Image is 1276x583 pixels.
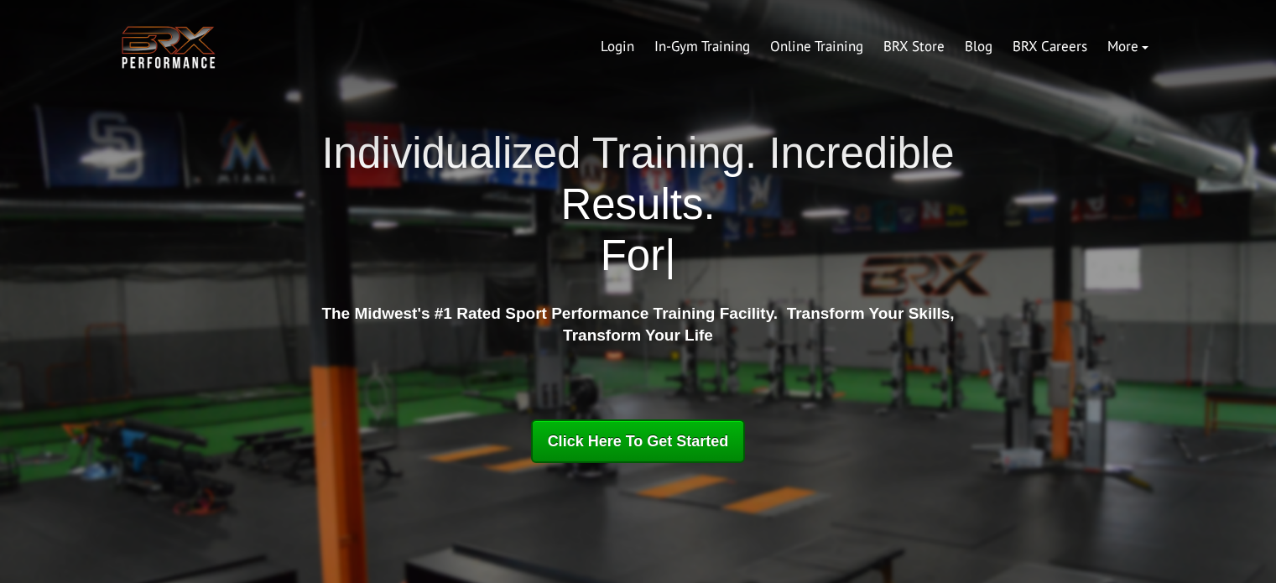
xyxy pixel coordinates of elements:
[873,27,955,67] a: BRX Store
[591,27,1159,67] div: Navigation Menu
[321,305,954,345] strong: The Midwest's #1 Rated Sport Performance Training Facility. Transform Your Skills, Transform Your...
[531,419,746,463] a: Click Here To Get Started
[548,433,729,450] span: Click Here To Get Started
[760,27,873,67] a: Online Training
[1097,27,1159,67] a: More
[955,27,1003,67] a: Blog
[664,232,675,279] span: |
[118,22,219,73] img: BRX Transparent Logo-2
[315,128,961,282] h1: Individualized Training. Incredible Results.
[591,27,644,67] a: Login
[644,27,760,67] a: In-Gym Training
[601,232,665,279] span: For
[1003,27,1097,67] a: BRX Careers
